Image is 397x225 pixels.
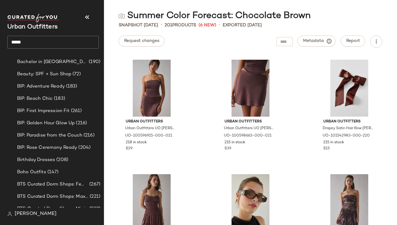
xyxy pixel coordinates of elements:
span: Urban Outfitters UO [PERSON_NAME] Keyhole Cutout Tube Top in Chocolate, Women's at Urban Outfitters [125,126,177,131]
span: Current Company Name [7,24,58,30]
span: (232) [88,205,100,212]
span: (221) [88,193,100,200]
img: 100596915_021_b [121,60,183,117]
span: Report [346,39,360,43]
span: 218 in stock [126,140,147,145]
span: (72) [71,71,81,78]
span: Urban Outfitters [224,119,276,125]
span: BIP: Paradise from the Couch [17,132,82,139]
span: Bachelor in [GEOGRAPHIC_DATA]: LP [17,58,87,66]
span: Snapshot [DATE] [119,22,158,28]
span: Urban Outfitters [323,119,375,125]
span: BTS Curated Dorm Shops: Maximalist [17,193,88,200]
span: UO-100596915-000-021 [125,133,172,139]
span: Drapey Satin Hair Bow [PERSON_NAME] in Dark Brown, Women's at Urban Outfitters [323,126,375,131]
button: Metadata [298,36,336,47]
button: Request changes [119,36,165,47]
span: • [219,21,220,29]
span: Request changes [124,39,159,43]
span: (6 New) [198,22,216,28]
span: BTS Curated Dorm Shops: Feminine [17,181,88,188]
span: Beauty: SPF + Sun Shop [17,71,71,78]
span: [PERSON_NAME] [15,210,57,218]
span: (208) [55,156,68,163]
span: Boho Outfits [17,169,46,176]
img: cfy_white_logo.C9jOOHJF.svg [7,14,59,22]
span: (261) [70,107,82,114]
span: $29 [126,146,132,152]
span: BIP: First Impression Fit [17,107,70,114]
span: BIP: Rose Ceremony Ready [17,144,77,151]
span: $15 [323,146,330,152]
span: Metadata [303,38,331,44]
span: BIP: Adventure Ready [17,83,65,90]
span: $39 [224,146,231,152]
span: UO-101542983-000-220 [323,133,370,139]
span: Urban Outfitters [126,119,178,125]
span: BIP: Golden Hour Glow Up [17,120,75,127]
div: Products [165,22,196,28]
img: svg%3e [7,212,12,216]
span: (216) [75,120,87,127]
span: Birthday Dresses [17,156,55,163]
p: Exported [DATE] [223,22,262,28]
span: UO-100598663-000-021 [224,133,272,139]
span: (183) [65,83,77,90]
span: (267) [88,181,100,188]
img: 100598663_021_b [220,60,281,117]
button: Report [341,36,365,47]
span: (216) [82,132,95,139]
img: svg%3e [119,13,125,19]
span: (147) [46,169,59,176]
img: 101542983_220_b [318,60,380,117]
span: 201 [165,23,172,28]
span: 215 in stock [224,140,245,145]
span: (190) [87,58,100,66]
span: BIP: Beach Chic [17,95,53,102]
span: (204) [77,144,91,151]
span: Urban Outfitters UO [PERSON_NAME] Slip Mini Skirt in Chocolate, Women's at Urban Outfitters [224,126,276,131]
div: Summer Color Forecast: Chocolate Brown [119,10,311,22]
span: (183) [53,95,65,102]
span: 215 in stock [323,140,344,145]
span: BTS Curated Dorm Shops: Minimalist [17,205,88,212]
span: • [161,21,162,29]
